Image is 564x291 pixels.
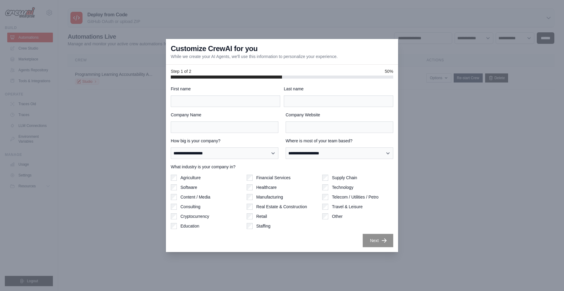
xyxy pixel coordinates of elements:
label: Real Estate & Construction [256,204,307,210]
label: Staffing [256,223,271,229]
h3: Customize CrewAI for you [171,44,258,53]
label: Healthcare [256,184,277,190]
label: How big is your company? [171,138,278,144]
label: Cryptocurrency [180,213,209,219]
label: First name [171,86,280,92]
label: Telecom / Utilities / Petro [332,194,378,200]
label: Financial Services [256,175,291,181]
label: Company Website [286,112,393,118]
span: Step 1 of 2 [171,68,191,74]
label: Education [180,223,199,229]
label: Company Name [171,112,278,118]
button: Next [363,234,393,247]
label: Content / Media [180,194,210,200]
label: Supply Chain [332,175,357,181]
label: Agriculture [180,175,201,181]
label: Retail [256,213,267,219]
span: 50% [385,68,393,74]
label: Where is most of your team based? [286,138,393,144]
label: Consulting [180,204,200,210]
label: Technology [332,184,353,190]
label: Software [180,184,197,190]
label: Other [332,213,342,219]
label: Travel & Leisure [332,204,362,210]
label: What industry is your company in? [171,164,393,170]
label: Last name [284,86,393,92]
p: While we create your AI Agents, we'll use this information to personalize your experience. [171,53,338,60]
label: Manufacturing [256,194,283,200]
iframe: Chat Widget [534,262,564,291]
